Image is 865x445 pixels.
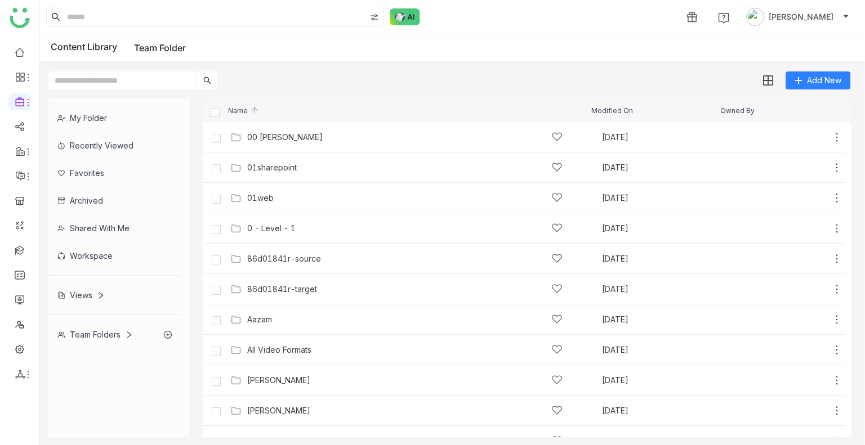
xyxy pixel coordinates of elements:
[51,41,186,55] div: Content Library
[602,194,719,202] div: [DATE]
[57,290,105,300] div: Views
[247,406,310,415] a: [PERSON_NAME]
[247,315,272,324] a: Aazam
[390,8,420,25] img: ask-buddy-normal.svg
[591,107,633,114] span: Modified On
[250,106,259,115] img: arrow-up.svg
[786,71,850,89] button: Add New
[48,104,181,132] div: My Folder
[247,254,321,263] a: 86d01841r-source
[57,330,133,339] div: Team Folders
[602,285,719,293] div: [DATE]
[230,253,242,264] img: Folder
[48,187,181,214] div: Archived
[744,8,851,26] button: [PERSON_NAME]
[602,376,719,384] div: [DATE]
[247,285,317,294] a: 86d01841r-target
[602,437,719,445] div: [DATE]
[230,192,242,204] img: Folder
[247,133,323,142] a: 00 [PERSON_NAME]
[230,223,242,234] img: Folder
[228,107,259,114] span: Name
[134,42,186,53] a: Team Folder
[247,224,296,233] a: 0 - Level - 1
[746,8,764,26] img: avatar
[602,133,719,141] div: [DATE]
[602,224,719,232] div: [DATE]
[807,74,841,87] span: Add New
[602,407,719,415] div: [DATE]
[230,162,242,173] img: Folder
[230,375,242,386] img: Folder
[769,11,833,23] span: [PERSON_NAME]
[230,405,242,416] img: Folder
[48,214,181,242] div: Shared with me
[230,314,242,325] img: Folder
[230,132,242,143] img: Folder
[230,284,242,295] img: Folder
[718,12,729,24] img: help.svg
[10,8,30,28] img: logo
[48,132,181,159] div: Recently Viewed
[48,242,181,269] div: Workspace
[602,346,719,354] div: [DATE]
[247,194,274,203] a: 01web
[247,345,311,354] a: All Video Formats
[247,163,297,172] a: 01sharepoint
[602,164,719,172] div: [DATE]
[370,13,379,22] img: search-type.svg
[602,255,719,263] div: [DATE]
[230,344,242,356] img: Folder
[247,376,310,385] a: [PERSON_NAME]
[763,75,773,86] img: grid.svg
[48,159,181,187] div: Favorites
[720,107,755,114] span: Owned By
[602,316,719,323] div: [DATE]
